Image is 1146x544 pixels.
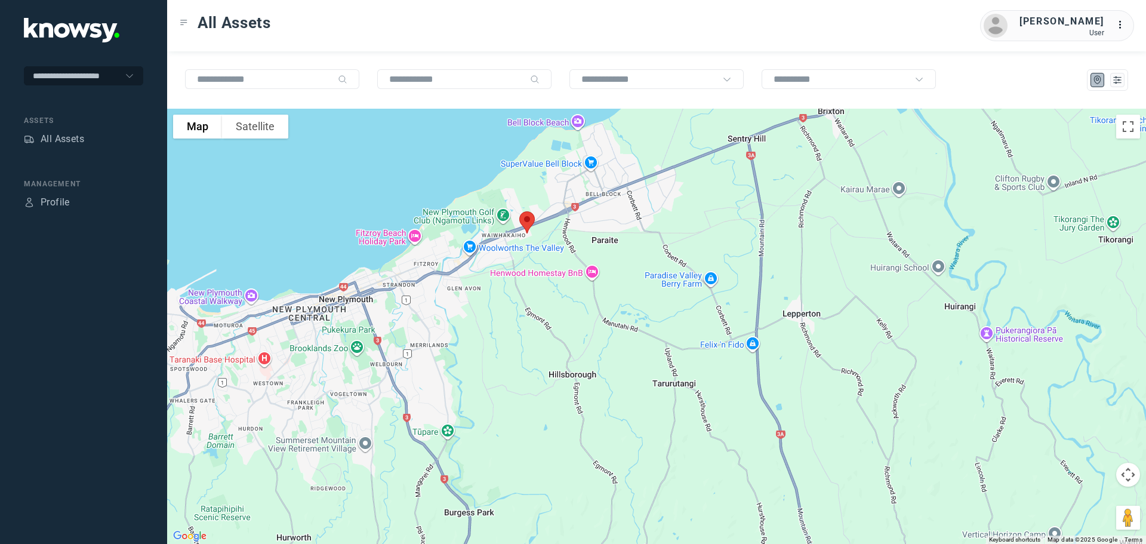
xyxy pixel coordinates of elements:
[24,195,70,210] a: ProfileProfile
[1117,20,1129,29] tspan: ...
[1048,536,1117,543] span: Map data ©2025 Google
[41,132,84,146] div: All Assets
[170,528,210,544] img: Google
[1092,75,1103,85] div: Map
[24,132,84,146] a: AssetsAll Assets
[222,115,288,139] button: Show satellite imagery
[173,115,222,139] button: Show street map
[989,536,1040,544] button: Keyboard shortcuts
[1112,75,1123,85] div: List
[1116,18,1130,34] div: :
[1019,14,1104,29] div: [PERSON_NAME]
[24,115,143,126] div: Assets
[24,134,35,145] div: Assets
[1125,536,1142,543] a: Terms (opens in new tab)
[530,75,540,84] div: Search
[1116,115,1140,139] button: Toggle fullscreen view
[24,179,143,189] div: Management
[180,19,188,27] div: Toggle Menu
[24,18,119,42] img: Application Logo
[1116,463,1140,487] button: Map camera controls
[984,14,1008,38] img: avatar.png
[1116,506,1140,530] button: Drag Pegman onto the map to open Street View
[1019,29,1104,37] div: User
[24,197,35,208] div: Profile
[170,528,210,544] a: Open this area in Google Maps (opens a new window)
[338,75,347,84] div: Search
[198,12,271,33] span: All Assets
[1116,18,1130,32] div: :
[41,195,70,210] div: Profile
